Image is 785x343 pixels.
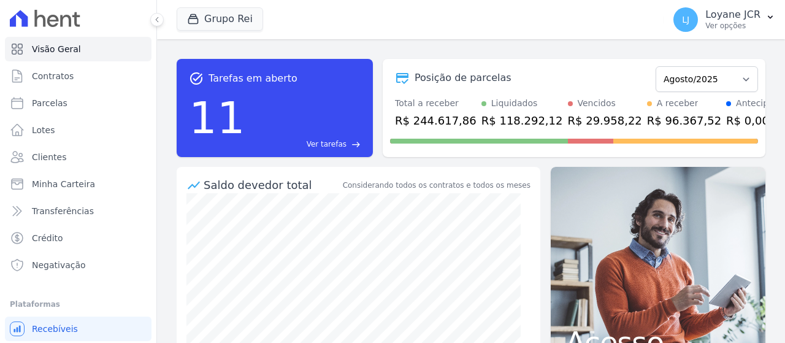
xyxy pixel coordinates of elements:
span: Negativação [32,259,86,271]
span: Minha Carteira [32,178,95,190]
span: Parcelas [32,97,67,109]
span: Transferências [32,205,94,217]
div: R$ 244.617,86 [395,112,477,129]
div: Total a receber [395,97,477,110]
a: Contratos [5,64,151,88]
span: LJ [682,15,689,24]
span: Contratos [32,70,74,82]
span: east [351,140,361,149]
a: Crédito [5,226,151,250]
div: A receber [657,97,699,110]
span: Clientes [32,151,66,163]
a: Parcelas [5,91,151,115]
button: LJ Loyane JCR Ver opções [664,2,785,37]
span: Crédito [32,232,63,244]
p: Ver opções [705,21,760,31]
a: Recebíveis [5,317,151,341]
span: Visão Geral [32,43,81,55]
div: R$ 96.367,52 [647,112,721,129]
span: Tarefas em aberto [209,71,297,86]
div: Saldo devedor total [204,177,340,193]
div: Considerando todos os contratos e todos os meses [343,180,530,191]
a: Ver tarefas east [250,139,361,150]
span: Lotes [32,124,55,136]
div: Plataformas [10,297,147,312]
div: Liquidados [491,97,538,110]
a: Visão Geral [5,37,151,61]
a: Clientes [5,145,151,169]
span: task_alt [189,71,204,86]
div: R$ 118.292,12 [481,112,563,129]
span: Recebíveis [32,323,78,335]
a: Negativação [5,253,151,277]
div: R$ 0,00 [726,112,784,129]
button: Grupo Rei [177,7,263,31]
a: Lotes [5,118,151,142]
a: Minha Carteira [5,172,151,196]
p: Loyane JCR [705,9,760,21]
div: 11 [189,86,245,150]
div: R$ 29.958,22 [568,112,642,129]
div: Vencidos [578,97,616,110]
div: Antecipado [736,97,784,110]
a: Transferências [5,199,151,223]
span: Ver tarefas [307,139,347,150]
div: Posição de parcelas [415,71,511,85]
